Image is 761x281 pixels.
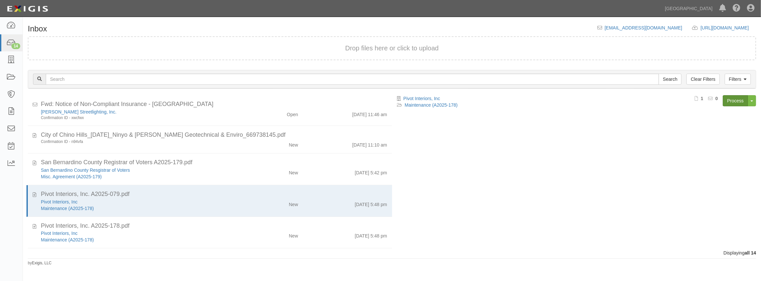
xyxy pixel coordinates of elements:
[41,205,239,212] div: Maintenance (A2025-178)
[701,96,703,101] b: 1
[41,131,387,139] div: City of Chino Hills_9-18-2025_Ninyo & Moore Geotechnical & Enviro_669738145.pdf
[289,230,298,239] div: New
[355,230,387,239] div: [DATE] 5:48 pm
[287,109,298,118] div: Open
[41,173,239,180] div: Misc. Agreement (A2025-179)
[41,100,387,109] div: Fwd: Notice of Non-Compliant Insurance - Chino Hills
[662,2,716,15] a: [GEOGRAPHIC_DATA]
[41,167,239,173] div: San Bernardino County Resgistrar of Voters
[23,250,761,256] div: Displaying
[355,199,387,208] div: [DATE] 5:48 pm
[345,44,439,53] button: Drop files here or click to upload
[5,3,50,15] img: logo-5460c22ac91f19d4615b14bd174203de0afe785f0fc80cf4dbbc73dc1793850b.png
[41,222,387,230] div: Pivot Interiors, Inc. A2025-178.pdf
[733,5,740,12] i: Help Center - Complianz
[659,74,682,85] input: Search
[41,237,94,242] a: Maintenance (A2025-178)
[32,261,52,265] a: Exigis, LLC
[745,250,756,255] b: all 14
[289,167,298,176] div: New
[686,74,719,85] a: Clear Filters
[41,167,130,173] a: San Bernardino County Resgistrar of Voters
[28,25,47,33] h1: Inbox
[41,158,387,167] div: San Bernardino County Registrar of Voters A2025-179.pdf
[41,199,78,204] a: Pivot Interiors, Inc
[46,74,659,85] input: Search
[41,174,102,179] a: Misc. Agreement (A2025-179)
[41,231,78,236] a: Pivot Interiors, Inc
[41,115,239,121] div: Confirmation ID - xwcfwx
[404,96,440,101] a: Pivot Interiors, Inc
[289,139,298,148] div: New
[41,190,387,199] div: Pivot Interiors, Inc. A2025-079.pdf
[352,139,387,148] div: [DATE] 11:10 am
[355,167,387,176] div: [DATE] 5:42 pm
[605,25,682,30] a: [EMAIL_ADDRESS][DOMAIN_NAME]
[725,74,751,85] a: Filters
[41,237,239,243] div: Maintenance (A2025-178)
[700,25,756,30] a: [URL][DOMAIN_NAME]
[41,109,116,114] a: [PERSON_NAME] Streetlighting, Inc.
[11,43,20,49] div: 14
[41,206,94,211] a: Maintenance (A2025-178)
[28,260,52,266] small: by
[41,230,239,237] div: Pivot Interiors, Inc
[41,199,239,205] div: Pivot Interiors, Inc
[716,96,718,101] b: 0
[352,109,387,118] div: [DATE] 11:46 am
[723,95,748,106] a: Process
[405,102,458,108] a: Maintenance (A2025-178)
[289,199,298,208] div: New
[41,139,239,145] div: Confirmation ID - n94vfa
